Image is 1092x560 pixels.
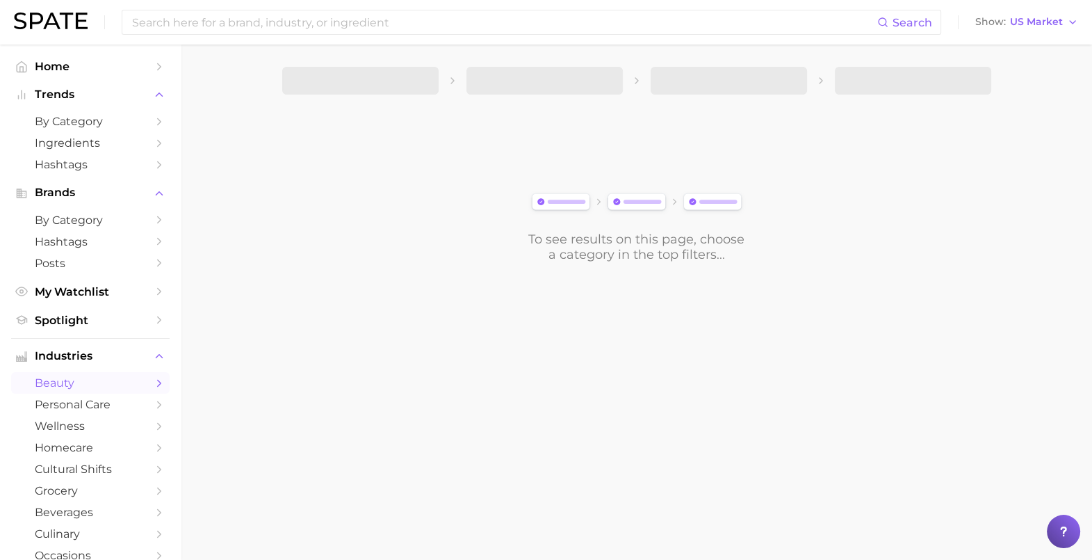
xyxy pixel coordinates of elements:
[35,527,146,541] span: culinary
[35,158,146,171] span: Hashtags
[35,419,146,433] span: wellness
[11,209,170,231] a: by Category
[1010,18,1063,26] span: US Market
[35,441,146,454] span: homecare
[11,281,170,303] a: My Watchlist
[11,132,170,154] a: Ingredients
[35,235,146,248] span: Hashtags
[35,115,146,128] span: by Category
[11,437,170,458] a: homecare
[11,84,170,105] button: Trends
[11,458,170,480] a: cultural shifts
[35,350,146,362] span: Industries
[972,13,1082,31] button: ShowUS Market
[11,372,170,394] a: beauty
[35,398,146,411] span: personal care
[35,285,146,298] span: My Watchlist
[528,232,746,262] div: To see results on this page, choose a category in the top filters...
[11,346,170,367] button: Industries
[14,13,88,29] img: SPATE
[35,506,146,519] span: beverages
[35,376,146,390] span: beauty
[35,314,146,327] span: Spotlight
[11,502,170,523] a: beverages
[35,186,146,199] span: Brands
[11,415,170,437] a: wellness
[528,191,746,215] img: svg%3e
[11,231,170,253] a: Hashtags
[11,154,170,175] a: Hashtags
[11,253,170,274] a: Posts
[11,523,170,545] a: culinary
[11,111,170,132] a: by Category
[975,18,1006,26] span: Show
[11,56,170,77] a: Home
[35,60,146,73] span: Home
[35,463,146,476] span: cultural shifts
[131,10,877,34] input: Search here for a brand, industry, or ingredient
[35,257,146,270] span: Posts
[35,136,146,150] span: Ingredients
[893,16,932,29] span: Search
[11,480,170,502] a: grocery
[11,310,170,331] a: Spotlight
[35,214,146,227] span: by Category
[35,88,146,101] span: Trends
[35,484,146,497] span: grocery
[11,182,170,203] button: Brands
[11,394,170,415] a: personal care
